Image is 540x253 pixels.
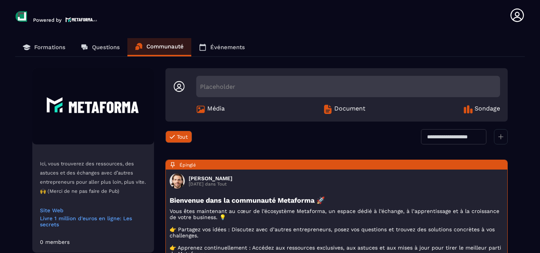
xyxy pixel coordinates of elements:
[177,134,188,140] span: Tout
[191,38,253,56] a: Événements
[73,38,127,56] a: Questions
[40,207,146,213] a: Site Web
[127,38,191,56] a: Communauté
[146,43,184,50] p: Communauté
[207,105,225,114] span: Média
[65,16,97,23] img: logo
[334,105,365,114] span: Document
[179,162,196,168] span: Épinglé
[40,239,70,245] div: 0 members
[170,196,503,204] h3: Bienvenue dans la communauté Metaforma 🚀
[15,11,27,23] img: logo-branding
[33,17,62,23] p: Powered by
[32,68,154,144] img: Community background
[475,105,500,114] span: Sondage
[15,38,73,56] a: Formations
[34,44,65,51] p: Formations
[196,76,500,97] div: Placeholder
[40,159,146,196] p: Ici, vous trouverez des ressources, des astuces et des échanges avec d’autres entrepreneurs pour ...
[189,175,232,181] h3: [PERSON_NAME]
[40,215,146,227] a: Livre 1 million d'euros en ligne: Les secrets
[210,44,245,51] p: Événements
[92,44,120,51] p: Questions
[189,181,232,187] p: [DATE] dans Tout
